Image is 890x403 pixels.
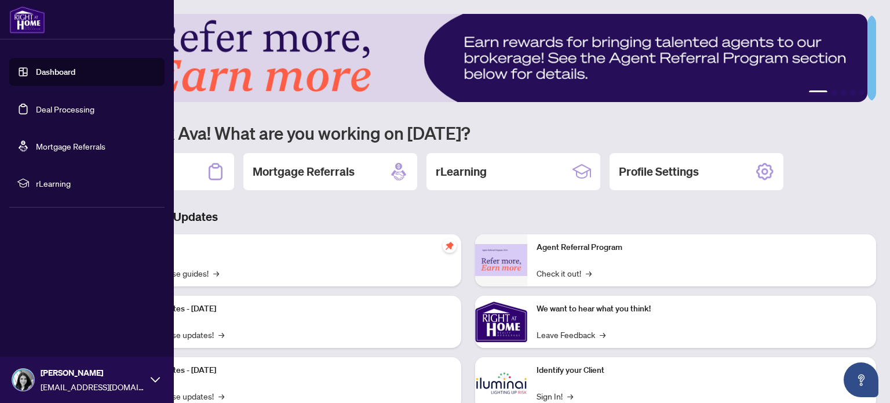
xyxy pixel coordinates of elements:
[841,90,846,95] button: 3
[567,390,573,402] span: →
[832,90,837,95] button: 2
[844,362,878,397] button: Open asap
[537,303,867,315] p: We want to hear what you think!
[213,267,219,279] span: →
[9,6,45,34] img: logo
[537,267,592,279] a: Check it out!→
[36,177,156,190] span: rLearning
[41,366,145,379] span: [PERSON_NAME]
[537,390,573,402] a: Sign In!→
[60,122,876,144] h1: Welcome back Ava! What are you working on [DATE]?
[122,364,452,377] p: Platform Updates - [DATE]
[475,296,527,348] img: We want to hear what you think!
[586,267,592,279] span: →
[122,241,452,254] p: Self-Help
[12,369,34,391] img: Profile Icon
[218,328,224,341] span: →
[537,328,606,341] a: Leave Feedback→
[537,364,867,377] p: Identify your Client
[36,104,94,114] a: Deal Processing
[41,380,145,393] span: [EMAIL_ADDRESS][DOMAIN_NAME]
[860,90,865,95] button: 5
[122,303,452,315] p: Platform Updates - [DATE]
[36,141,105,151] a: Mortgage Referrals
[436,164,487,180] h2: rLearning
[60,209,876,225] h3: Brokerage & Industry Updates
[60,14,867,102] img: Slide 0
[537,241,867,254] p: Agent Referral Program
[253,164,355,180] h2: Mortgage Referrals
[851,90,855,95] button: 4
[809,90,827,95] button: 1
[600,328,606,341] span: →
[218,390,224,402] span: →
[475,244,527,276] img: Agent Referral Program
[36,67,75,77] a: Dashboard
[619,164,699,180] h2: Profile Settings
[443,239,457,253] span: pushpin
